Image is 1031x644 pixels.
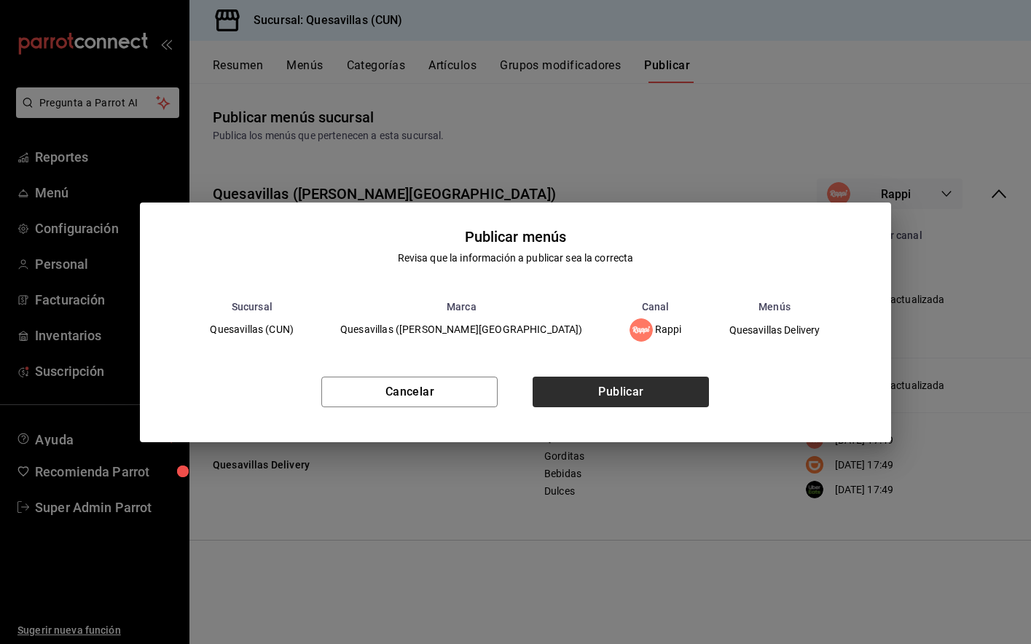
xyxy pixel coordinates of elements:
[398,251,634,266] div: Revisa que la información a publicar sea la correcta
[321,377,498,407] button: Cancelar
[187,301,317,313] th: Sucursal
[729,325,820,335] span: Quesavillas Delivery
[606,301,705,313] th: Canal
[317,301,606,313] th: Marca
[187,313,317,347] td: Quesavillas (CUN)
[317,313,606,347] td: Quesavillas ([PERSON_NAME][GEOGRAPHIC_DATA])
[465,226,567,248] div: Publicar menús
[705,301,844,313] th: Menús
[533,377,709,407] button: Publicar
[630,318,682,342] div: Rappi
